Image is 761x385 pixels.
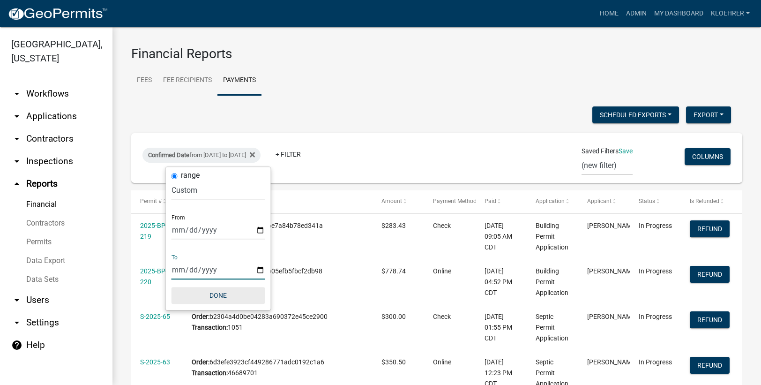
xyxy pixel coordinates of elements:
button: Refund [690,266,730,283]
a: My Dashboard [650,5,707,23]
a: S-2025-65 [140,313,170,320]
button: Done [172,287,265,304]
span: Building Permit Application [536,267,568,296]
a: Admin [622,5,650,23]
a: Fee Recipients [157,66,217,96]
div: 7d82b4af1ffa4f5796e7a84b78ed341a 5401 [192,220,364,242]
span: Building Permit Application [536,222,568,251]
span: Saved Filters [582,146,619,156]
span: Septic Permit Application [536,313,568,342]
a: Fees [131,66,157,96]
div: [DATE] 04:52 PM CDT [485,266,518,298]
label: range [181,172,200,179]
i: arrow_drop_down [11,294,22,306]
span: Check [433,222,451,229]
div: 6d3efe3923cf449286771adc0192c1a6 46689701 [192,357,364,378]
a: S-2025-63 [140,358,170,366]
span: In Progress [639,313,672,320]
a: Home [596,5,622,23]
a: 2025-BP-220 [140,267,167,286]
datatable-header-cell: Paid [476,190,527,213]
span: $350.50 [381,358,406,366]
b: Order: [192,313,209,320]
span: Confirmed Date [148,151,189,159]
span: In Progress [639,222,672,229]
datatable-header-cell: # [183,190,373,213]
span: Sandra [587,358,637,366]
wm-modal-confirm: Refund Payment [690,362,730,370]
datatable-header-cell: Is Refunded [681,190,732,213]
i: arrow_drop_down [11,133,22,144]
span: Applicant [587,198,612,204]
span: $778.74 [381,267,406,275]
i: arrow_drop_down [11,111,22,122]
div: [DATE] 01:55 PM CDT [485,311,518,343]
span: Amount [381,198,402,204]
span: Keith Novak [587,222,637,229]
datatable-header-cell: Applicant [578,190,630,213]
span: Payment Method [433,198,477,204]
b: Transaction: [192,324,228,331]
button: Scheduled Exports [592,106,679,123]
a: + Filter [268,146,308,163]
i: arrow_drop_down [11,156,22,167]
span: Check [433,313,451,320]
div: [DATE] 09:05 AM CDT [485,220,518,252]
span: $283.43 [381,222,406,229]
span: Permit # [140,198,162,204]
span: In Progress [639,358,672,366]
a: kloehrer [707,5,754,23]
b: Transaction: [192,369,228,377]
button: Refund [690,220,730,237]
a: Payments [217,66,261,96]
wm-modal-confirm: Refund Payment [690,272,730,279]
div: b2304a4d0be04283a690372e45ce2900 1051 [192,311,364,333]
a: Save [619,147,633,155]
datatable-header-cell: Amount [373,190,424,213]
span: $300.00 [381,313,406,320]
div: 596c34707d6f4433b05efb5fbcf2db98 46871623 [192,266,364,287]
a: 2025-BP-219 [140,222,167,240]
span: Online [433,358,451,366]
span: Status [639,198,655,204]
datatable-header-cell: Status [630,190,681,213]
span: Is Refunded [690,198,719,204]
span: Paid [485,198,496,204]
datatable-header-cell: Application [527,190,578,213]
h3: Financial Reports [131,46,742,62]
datatable-header-cell: Payment Method [424,190,476,213]
button: Refund [690,357,730,374]
i: help [11,340,22,351]
b: Order: [192,358,209,366]
span: Connie Scott [587,267,637,275]
span: Online [433,267,451,275]
wm-modal-confirm: Refund Payment [690,317,730,325]
i: arrow_drop_up [11,178,22,189]
span: Doug Prokott [587,313,637,320]
div: from [DATE] to [DATE] [142,148,261,163]
span: Application [536,198,565,204]
span: In Progress [639,267,672,275]
button: Export [686,106,731,123]
datatable-header-cell: Permit # [131,190,183,213]
button: Refund [690,311,730,328]
i: arrow_drop_down [11,88,22,99]
button: Columns [685,148,731,165]
wm-modal-confirm: Refund Payment [690,226,730,234]
i: arrow_drop_down [11,317,22,328]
